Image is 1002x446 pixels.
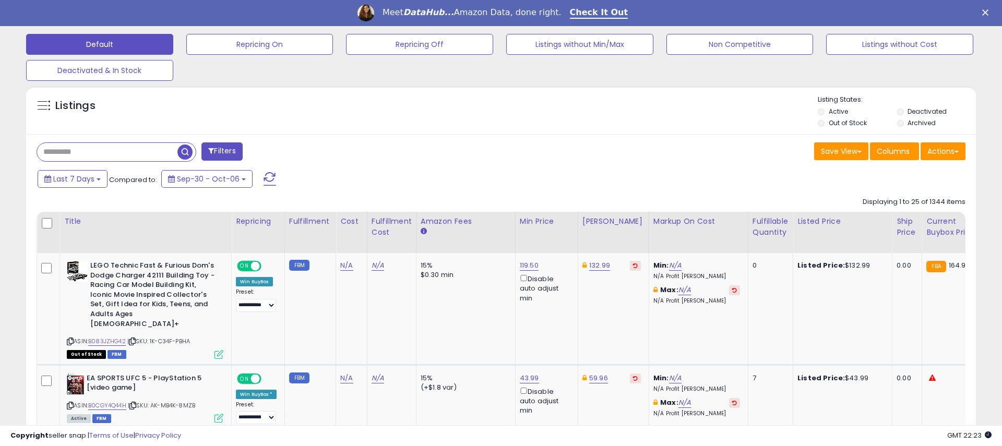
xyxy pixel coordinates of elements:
div: Win BuyBox [236,277,273,286]
span: All listings currently available for purchase on Amazon [67,414,91,423]
div: ASIN: [67,261,223,358]
b: Listed Price: [797,260,845,270]
small: Amazon Fees. [421,227,427,236]
small: FBM [289,372,309,383]
div: Preset: [236,401,277,425]
button: Listings without Min/Max [506,34,653,55]
b: Max: [660,397,678,407]
button: Actions [921,142,965,160]
button: Repricing On [186,34,333,55]
span: All listings that are currently out of stock and unavailable for purchase on Amazon [67,350,106,359]
b: Min: [653,373,669,383]
p: N/A Profit [PERSON_NAME] [653,385,740,393]
strong: Copyright [10,430,49,440]
label: Out of Stock [829,118,867,127]
a: 59.96 [589,373,608,383]
a: Privacy Policy [135,430,181,440]
a: Check It Out [570,7,628,19]
a: N/A [372,260,384,271]
span: FBM [108,350,126,359]
b: LEGO Technic Fast & Furious Dom's Dodge Charger 42111 Building Toy - Racing Car Model Building Ki... [90,261,217,331]
span: OFF [260,262,277,271]
span: Sep-30 - Oct-06 [177,174,240,184]
div: Cost [340,216,363,227]
b: EA SPORTS UFC 5 - PlayStation 5 [video game] [87,373,213,395]
span: Compared to: [109,175,157,185]
button: Deactivated & In Stock [26,60,173,81]
button: Listings without Cost [826,34,973,55]
div: Win BuyBox * [236,390,277,399]
a: N/A [669,373,682,383]
label: Archived [908,118,936,127]
i: DataHub... [403,7,454,17]
div: Title [64,216,227,227]
button: Last 7 Days [38,170,108,188]
span: 2025-10-14 22:23 GMT [947,430,992,440]
div: Current Buybox Price [926,216,980,238]
div: seller snap | | [10,431,181,441]
div: Close [982,9,993,16]
div: $43.99 [797,373,884,383]
span: FBM [92,414,111,423]
a: N/A [669,260,682,271]
div: Disable auto adjust min [520,385,570,416]
img: 51E-cH4SGKL._SL40_.jpg [67,373,84,394]
div: Fulfillment Cost [372,216,412,238]
div: Displaying 1 to 25 of 1344 items [863,197,965,207]
div: Amazon Fees [421,216,511,227]
div: [PERSON_NAME] [582,216,645,227]
div: 0.00 [897,373,914,383]
div: Min Price [520,216,574,227]
th: The percentage added to the cost of goods (COGS) that forms the calculator for Min & Max prices. [649,212,748,253]
div: Markup on Cost [653,216,744,227]
button: Repricing Off [346,34,493,55]
a: B083JZHG42 [88,337,126,346]
a: B0CGY4Q44H [88,401,126,410]
p: N/A Profit [PERSON_NAME] [653,273,740,280]
span: | SKU: 1K-C34F-PBHA [127,337,190,345]
button: Columns [870,142,919,160]
button: Filters [201,142,242,161]
div: Ship Price [897,216,917,238]
a: 43.99 [520,373,539,383]
div: Fulfillment [289,216,331,227]
div: Fulfillable Quantity [753,216,789,238]
span: Columns [877,146,910,156]
a: 119.50 [520,260,539,271]
div: $132.99 [797,261,884,270]
div: Repricing [236,216,280,227]
label: Deactivated [908,107,947,116]
a: N/A [340,260,353,271]
a: 132.99 [589,260,610,271]
small: FBM [289,260,309,271]
h5: Listings [55,99,96,113]
button: Non Competitive [666,34,814,55]
span: ON [238,374,251,383]
div: Preset: [236,288,277,312]
span: OFF [260,374,277,383]
button: Save View [814,142,868,160]
div: $0.30 min [421,270,507,280]
button: Default [26,34,173,55]
a: Terms of Use [89,430,134,440]
a: N/A [678,397,691,408]
b: Max: [660,285,678,295]
a: N/A [340,373,353,383]
div: 0.00 [897,261,914,270]
div: 15% [421,261,507,270]
label: Active [829,107,848,116]
div: Meet Amazon Data, done right. [383,7,562,18]
div: 15% [421,373,507,383]
b: Min: [653,260,669,270]
div: Disable auto adjust min [520,273,570,303]
p: N/A Profit [PERSON_NAME] [653,297,740,305]
div: 0 [753,261,785,270]
p: Listing States: [818,95,975,105]
div: (+$1.8 var) [421,383,507,392]
img: 51JaZKTn1TL._SL40_.jpg [67,261,88,282]
span: | SKU: AK-MB4K-8MZB [128,401,195,409]
div: 7 [753,373,785,383]
a: N/A [678,285,691,295]
a: N/A [372,373,384,383]
span: ON [238,262,251,271]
